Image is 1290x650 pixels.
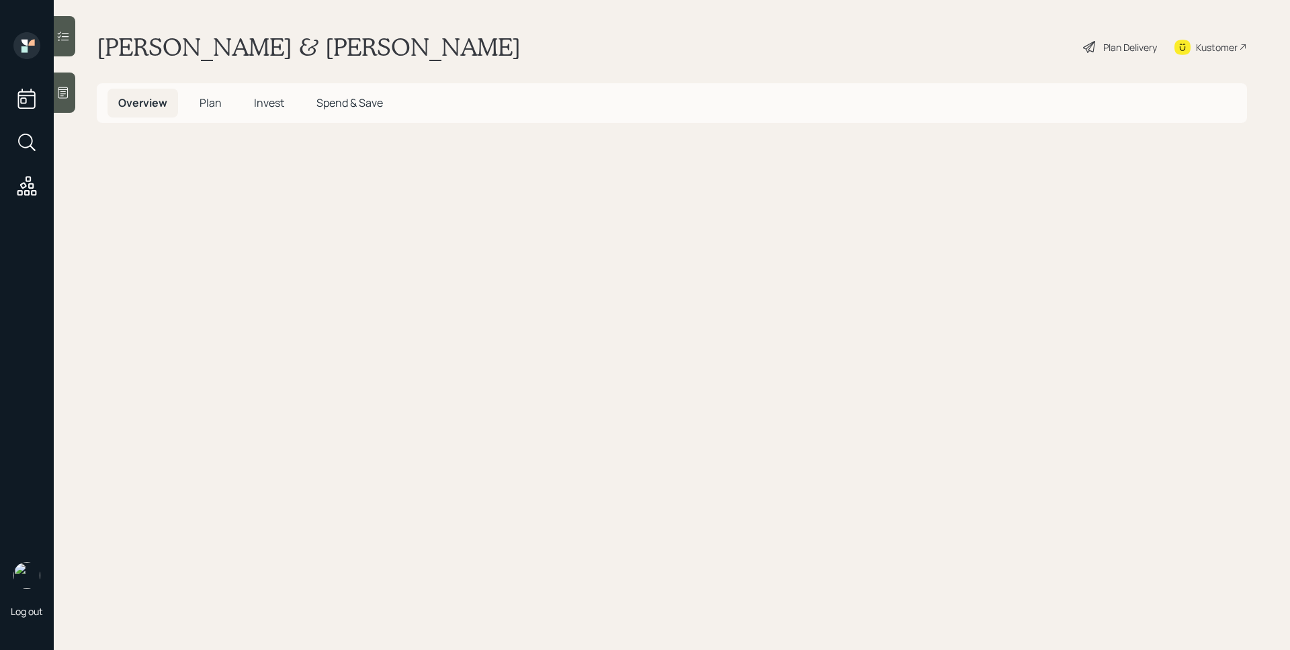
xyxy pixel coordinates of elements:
[97,32,521,62] h1: [PERSON_NAME] & [PERSON_NAME]
[13,562,40,589] img: james-distasi-headshot.png
[316,95,383,110] span: Spend & Save
[254,95,284,110] span: Invest
[1196,40,1238,54] div: Kustomer
[1103,40,1157,54] div: Plan Delivery
[118,95,167,110] span: Overview
[200,95,222,110] span: Plan
[11,605,43,618] div: Log out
